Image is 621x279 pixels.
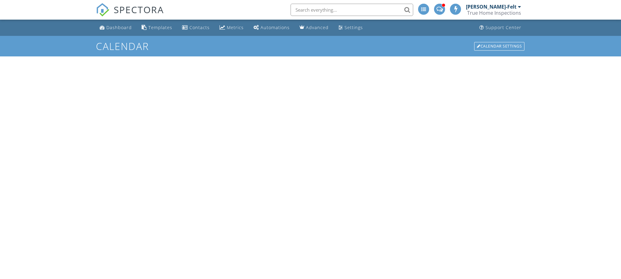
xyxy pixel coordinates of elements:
a: Contacts [180,22,212,33]
a: Calendar Settings [474,41,525,51]
div: [PERSON_NAME]-Felt [466,4,516,10]
div: Metrics [227,25,244,30]
div: True Home Inspections [467,10,521,16]
div: Dashboard [106,25,132,30]
div: Automations [261,25,290,30]
img: The Best Home Inspection Software - Spectora [96,3,109,17]
a: Settings [336,22,365,33]
a: Metrics [217,22,246,33]
h1: Calendar [96,41,525,52]
a: Advanced [297,22,331,33]
a: Templates [139,22,175,33]
div: Support Center [486,25,521,30]
input: Search everything... [291,4,413,16]
a: Dashboard [97,22,134,33]
div: Advanced [306,25,329,30]
span: SPECTORA [114,3,164,16]
a: Support Center [477,22,524,33]
div: Contacts [189,25,210,30]
div: Calendar Settings [474,42,524,51]
a: SPECTORA [96,8,164,21]
div: Settings [345,25,363,30]
a: Automations (Advanced) [251,22,292,33]
div: Templates [148,25,172,30]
